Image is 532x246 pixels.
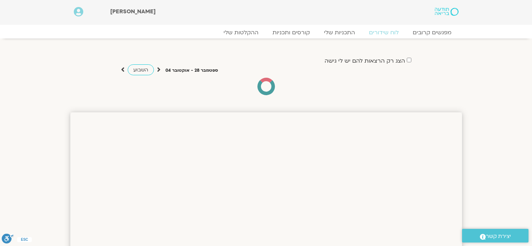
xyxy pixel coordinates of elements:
[486,232,511,241] span: יצירת קשר
[325,58,405,64] label: הצג רק הרצאות להם יש לי גישה
[462,229,529,243] a: יצירת קשר
[265,29,317,36] a: קורסים ותכניות
[362,29,406,36] a: לוח שידורים
[406,29,459,36] a: מפגשים קרובים
[133,66,148,73] span: השבוע
[217,29,265,36] a: ההקלטות שלי
[317,29,362,36] a: התכניות שלי
[128,64,154,75] a: השבוע
[110,8,156,15] span: [PERSON_NAME]
[74,29,459,36] nav: Menu
[165,67,218,74] p: ספטמבר 28 - אוקטובר 04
